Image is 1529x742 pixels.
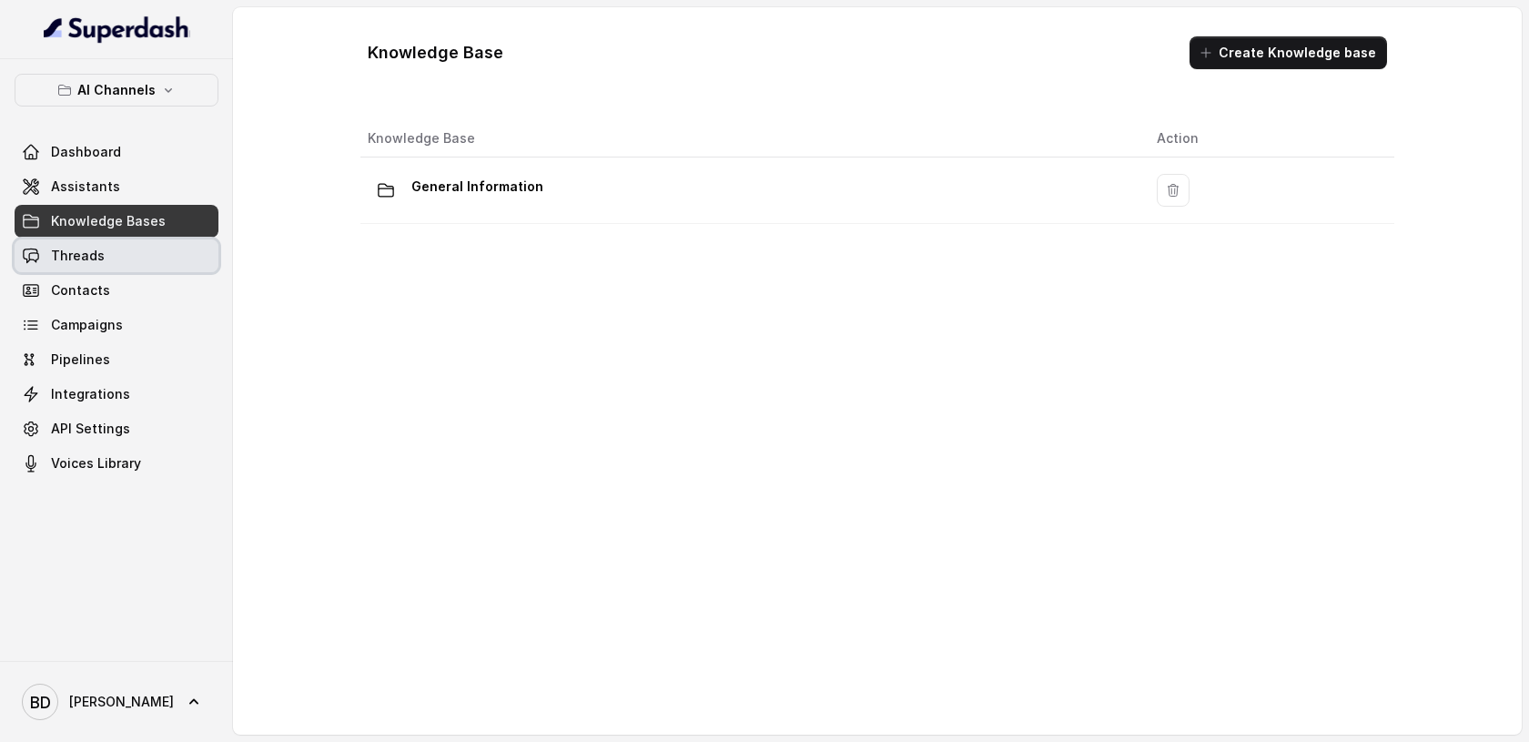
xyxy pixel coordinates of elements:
[51,454,141,473] span: Voices Library
[360,120,1142,158] th: Knowledge Base
[15,136,218,168] a: Dashboard
[51,178,120,196] span: Assistants
[15,205,218,238] a: Knowledge Bases
[51,212,166,230] span: Knowledge Bases
[15,343,218,376] a: Pipelines
[15,239,218,272] a: Threads
[51,351,110,369] span: Pipelines
[411,172,543,201] p: General Information
[44,15,190,44] img: light.svg
[30,693,51,712] text: BD
[15,412,218,445] a: API Settings
[15,676,218,727] a: [PERSON_NAME]
[51,420,130,438] span: API Settings
[1190,36,1387,69] button: Create Knowledge base
[51,247,105,265] span: Threads
[15,447,218,480] a: Voices Library
[15,74,218,107] button: AI Channels
[51,316,123,334] span: Campaigns
[15,309,218,341] a: Campaigns
[15,170,218,203] a: Assistants
[69,693,174,711] span: [PERSON_NAME]
[15,378,218,411] a: Integrations
[51,143,121,161] span: Dashboard
[51,281,110,300] span: Contacts
[368,38,503,67] h1: Knowledge Base
[15,274,218,307] a: Contacts
[51,385,130,403] span: Integrations
[1142,120,1394,158] th: Action
[77,79,156,101] p: AI Channels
